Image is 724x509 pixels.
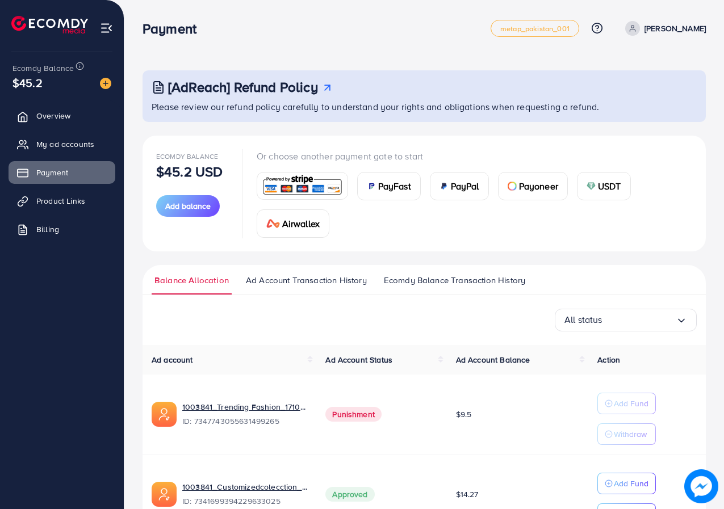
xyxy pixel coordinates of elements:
[602,311,676,329] input: Search for option
[367,182,376,191] img: card
[182,481,307,493] a: 1003841_Customizedcolecction_1709372613954
[36,110,70,121] span: Overview
[100,22,113,35] img: menu
[498,172,568,200] a: cardPayoneer
[597,393,656,414] button: Add Fund
[440,182,449,191] img: card
[12,62,74,74] span: Ecomdy Balance
[143,20,206,37] h3: Payment
[325,487,374,502] span: Approved
[12,74,43,91] span: $45.2
[266,219,280,228] img: card
[9,190,115,212] a: Product Links
[587,182,596,191] img: card
[378,179,411,193] span: PayFast
[282,217,320,230] span: Airwallex
[614,397,648,410] p: Add Fund
[645,22,706,35] p: [PERSON_NAME]
[597,354,620,365] span: Action
[614,427,647,441] p: Withdraw
[9,104,115,127] a: Overview
[100,78,111,89] img: image
[456,354,530,365] span: Ad Account Balance
[9,133,115,155] a: My ad accounts
[621,21,706,36] a: [PERSON_NAME]
[325,407,382,422] span: Punishment
[154,274,229,287] span: Balance Allocation
[182,495,307,507] span: ID: 7341699394229633025
[597,473,656,494] button: Add Fund
[9,161,115,184] a: Payment
[152,354,193,365] span: Ad account
[577,172,631,200] a: cardUSDT
[36,195,85,207] span: Product Links
[261,174,344,198] img: card
[614,477,648,490] p: Add Fund
[564,311,602,329] span: All status
[156,195,220,217] button: Add balance
[152,100,699,113] p: Please review our refund policy carefully to understand your rights and obligations when requesti...
[430,172,489,200] a: cardPayPal
[384,274,525,287] span: Ecomdy Balance Transaction History
[597,423,656,445] button: Withdraw
[11,16,88,33] img: logo
[36,138,94,150] span: My ad accounts
[152,402,177,427] img: ic-ads-acc.e4c84228.svg
[357,172,421,200] a: cardPayFast
[182,415,307,427] span: ID: 7347743055631499265
[325,354,392,365] span: Ad Account Status
[555,309,697,331] div: Search for option
[508,182,517,191] img: card
[168,79,318,95] h3: [AdReach] Refund Policy
[182,401,307,427] div: <span class='underline'>1003841_Trending Fashion_1710779767967</span></br>7347743055631499265
[36,167,68,178] span: Payment
[246,274,367,287] span: Ad Account Transaction History
[9,218,115,241] a: Billing
[182,401,307,413] a: 1003841_Trending Fashion_1710779767967
[156,152,218,161] span: Ecomdy Balance
[598,179,621,193] span: USDT
[491,20,579,37] a: metap_pakistan_001
[257,209,329,238] a: cardAirwallex
[684,469,718,503] img: image
[182,481,307,507] div: <span class='underline'>1003841_Customizedcolecction_1709372613954</span></br>7341699394229633025
[257,149,692,163] p: Or choose another payment gate to start
[500,25,570,32] span: metap_pakistan_001
[456,409,472,420] span: $9.5
[165,200,211,212] span: Add balance
[451,179,479,193] span: PayPal
[257,172,348,200] a: card
[456,489,479,500] span: $14.27
[152,482,177,507] img: ic-ads-acc.e4c84228.svg
[36,224,59,235] span: Billing
[519,179,558,193] span: Payoneer
[156,165,223,178] p: $45.2 USD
